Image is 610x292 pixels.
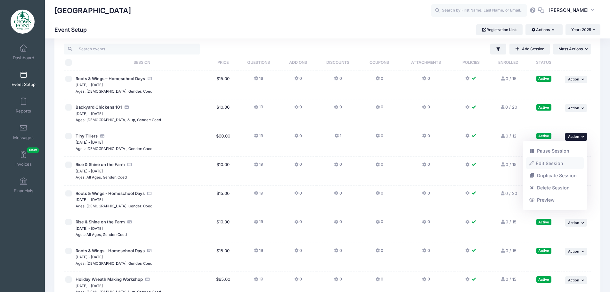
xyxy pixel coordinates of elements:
td: $15.00 [210,71,237,100]
div: Active [536,276,551,282]
span: Roots & Wings - Homeschool Days [76,191,145,196]
div: Active [536,219,551,225]
span: Discounts [326,60,349,65]
button: 0 [334,76,342,85]
small: Ages: [DEMOGRAPHIC_DATA] & up, Gender: Coed [76,118,161,122]
small: [DATE] - [DATE] [76,255,103,259]
th: Coupons [360,54,399,71]
button: 0 [376,104,383,113]
span: Coupons [370,60,389,65]
th: Attachments [399,54,454,71]
small: Ages: [DEMOGRAPHIC_DATA], Gender: Coed [76,146,152,151]
a: InvoicesNew [8,147,39,170]
th: Status [528,54,559,71]
a: Registration Link [476,24,523,35]
button: 0 [294,248,302,257]
span: Rise & Shine on the Farm [76,162,125,167]
td: $10.00 [210,99,237,128]
small: Ages: All Ages, Gender: Coed [76,232,127,237]
th: Discounts [316,54,360,71]
small: Ages: [DEMOGRAPHIC_DATA], Gender: Coed [76,204,152,208]
button: 19 [254,133,263,142]
th: Session [74,54,210,71]
button: 0 [294,162,302,171]
button: 19 [254,219,263,228]
button: 0 [334,276,342,286]
button: 0 [422,190,430,200]
span: Action [568,249,579,254]
span: Roots & Wings - Homeschool Days [76,248,145,253]
button: 16 [254,76,263,85]
span: Action [568,77,579,81]
button: 0 [376,219,383,228]
td: $10.00 [210,157,237,186]
span: Questions [247,60,270,65]
button: 0 [376,276,383,286]
button: Action [565,76,587,83]
span: Rise & Shine on the Farm [76,219,125,224]
span: Reports [16,108,31,114]
button: 0 [294,190,302,200]
button: 19 [254,276,263,286]
button: 0 [334,248,342,257]
button: 1 [335,133,341,142]
i: Accepting Credit Card Payments [147,249,152,253]
a: 0 / 15 [500,277,516,282]
small: [DATE] - [DATE] [76,140,103,145]
small: [DATE] - [DATE] [76,83,103,87]
a: 0 / 15 [500,76,516,81]
a: Dashboard [8,41,39,63]
span: Action [568,221,579,225]
a: Financials [8,174,39,196]
button: 0 [376,248,383,257]
small: Ages: All Ages, Gender: Coed [76,175,127,179]
button: 0 [294,276,302,286]
button: Mass Actions [553,44,591,54]
button: Action [565,248,587,255]
button: Action [565,104,587,112]
small: [DATE] - [DATE] [76,284,103,288]
td: $15.00 [210,186,237,214]
button: 0 [376,133,383,142]
i: Accepting Credit Card Payments [145,277,150,281]
a: Reports [8,94,39,117]
th: Questions [237,54,281,71]
button: 0 [422,76,430,85]
button: 19 [254,190,263,200]
button: Action [565,276,587,284]
small: [DATE] - [DATE] [76,169,103,173]
small: [DATE] - [DATE] [76,197,103,202]
span: Action [568,278,579,282]
button: 19 [254,248,263,257]
button: 0 [334,219,342,228]
span: Messages [13,135,34,140]
a: 0 / 20 [500,104,517,110]
button: 0 [334,190,342,200]
span: Year: 2025 [571,27,591,32]
button: Actions [525,24,562,35]
a: Edit Session [526,157,584,169]
small: [DATE] - [DATE] [76,226,103,231]
span: Action [568,106,579,110]
a: 0 / 15 [500,248,516,253]
span: [PERSON_NAME] [549,7,589,14]
img: Crown Point Ecology Center [11,10,35,34]
span: Dashboard [13,55,34,61]
td: $10.00 [210,214,237,243]
button: 0 [294,133,302,142]
button: 0 [422,162,430,171]
button: Action [565,219,587,227]
a: 0 / 15 [500,162,516,167]
button: 0 [422,104,430,113]
small: Ages: [DEMOGRAPHIC_DATA], Gender: Coed [76,261,152,266]
span: Invoices [15,162,32,167]
input: Search by First Name, Last Name, or Email... [431,4,527,17]
a: Pause Session [526,145,584,157]
th: Enrolled [489,54,528,71]
a: Add Session [509,44,550,54]
i: Accepting Credit Card Payments [127,163,132,167]
span: Attachments [411,60,441,65]
i: Accepting Credit Card Payments [147,191,152,196]
td: $15.00 [210,243,237,272]
a: Event Setup [8,68,39,90]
